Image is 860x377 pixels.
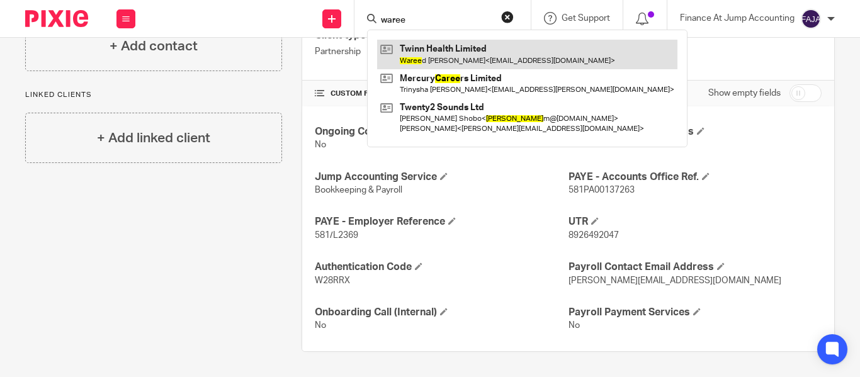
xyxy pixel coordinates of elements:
img: svg%3E [801,9,821,29]
h4: PAYE - Accounts Office Ref. [569,171,822,184]
span: No [315,140,326,149]
img: Pixie [25,10,88,27]
h4: Jump Accounting Service [315,171,568,184]
button: Clear [501,11,514,23]
h4: Authentication Code [315,261,568,274]
span: 581/L2369 [315,231,358,240]
span: [PERSON_NAME][EMAIL_ADDRESS][DOMAIN_NAME] [569,276,781,285]
span: 8926492047 [569,231,619,240]
h4: PAYE - Employer Reference [315,215,568,228]
h4: UTR [569,215,822,228]
p: Linked clients [25,90,282,100]
span: Get Support [562,14,610,23]
h4: + Add contact [110,37,198,56]
span: 581PA00137263 [569,186,635,194]
h4: Payroll Payment Services [569,306,822,319]
label: Show empty fields [708,87,781,99]
p: Partnership [315,45,568,58]
span: Bookkeeping & Payroll [315,186,402,194]
h4: Ongoing CoSec Client [315,125,568,138]
h4: Onboarding Call (Internal) [315,306,568,319]
span: No [315,321,326,330]
span: No [569,321,580,330]
h4: + Add linked client [97,128,210,148]
input: Search [380,15,493,26]
span: W28RRX [315,276,350,285]
h4: Payroll Contact Email Address [569,261,822,274]
h4: CUSTOM FIELDS [315,89,568,99]
h4: Jump Registered Address [569,125,822,138]
p: Finance At Jump Accounting [680,12,795,25]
